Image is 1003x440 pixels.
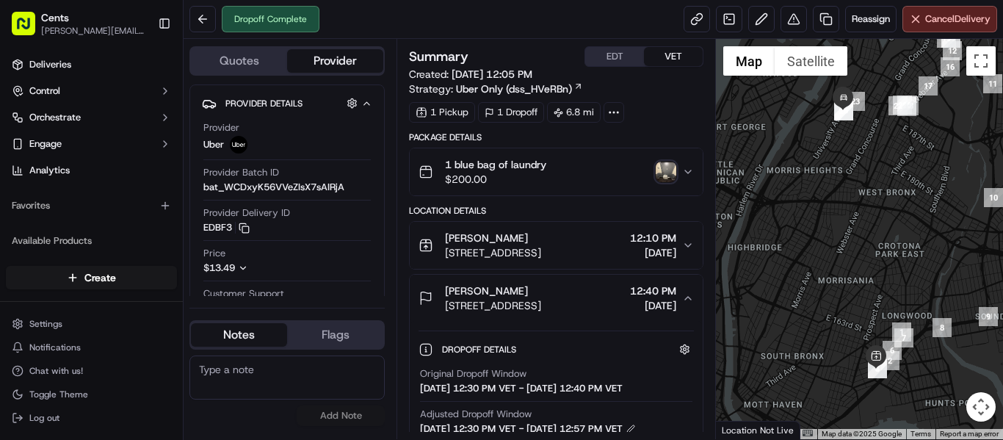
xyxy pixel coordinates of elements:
span: Uber Only (dss_HVeRBn) [456,82,572,96]
span: [DATE] [630,298,676,313]
span: [STREET_ADDRESS] [445,298,541,313]
span: Provider Delivery ID [203,206,290,220]
span: Adjusted Dropoff Window [420,408,532,421]
span: • [122,267,127,279]
span: [DATE] [130,267,160,279]
div: 8 [933,318,952,337]
button: Control [6,79,177,103]
span: Provider [203,121,239,134]
span: bat_WCDxyK56VVeZIsX7sAIRjA [203,181,344,194]
img: photo_proof_of_pickup image [656,162,676,182]
button: Toggle fullscreen view [966,46,996,76]
div: 19 [897,97,916,116]
button: Start new chat [250,145,267,162]
span: Notifications [29,342,81,353]
button: [PERSON_NAME][EMAIL_ADDRESS][PERSON_NAME][DOMAIN_NAME] [41,25,146,37]
div: 7 [894,328,913,347]
a: Report a map error [940,430,999,438]
span: Created: [409,67,532,82]
div: Available Products [6,229,177,253]
span: [PERSON_NAME] [46,267,119,279]
h3: Summary [409,50,468,63]
div: Location Not Live [716,421,800,439]
div: 28 [834,101,853,120]
img: Nash [15,15,44,44]
a: Analytics [6,159,177,182]
span: Settings [29,318,62,330]
button: EDBF3 [203,221,250,234]
span: [PERSON_NAME] [46,228,119,239]
div: 6.8 mi [547,102,601,123]
a: Terms (opens in new tab) [910,430,931,438]
button: EDT [585,47,644,66]
button: See all [228,188,267,206]
button: Provider Details [202,91,372,115]
span: [DATE] 12:05 PM [452,68,532,81]
div: 22 [888,96,908,115]
span: Engage [29,137,62,151]
div: 1 [892,322,911,342]
span: Provider Details [225,98,303,109]
div: 1 Dropoff [478,102,544,123]
img: Google [720,420,768,439]
div: 27 [834,101,853,120]
button: Log out [6,408,177,428]
div: [DATE] 12:30 PM VET - [DATE] 12:57 PM VET [420,422,636,436]
div: Start new chat [66,140,241,155]
div: 23 [846,92,865,111]
a: Open this area in Google Maps (opens a new window) [720,420,768,439]
button: 1 blue bag of laundry$200.00photo_proof_of_pickup image [410,148,703,195]
div: Strategy: [409,82,583,96]
a: Powered byPylon [104,331,178,342]
div: Location Details [409,205,703,217]
img: Masood Aslam [15,214,38,237]
button: Map camera controls [966,392,996,422]
div: 10 [984,188,1003,207]
div: 12 [943,41,962,60]
span: Cancel Delivery [925,12,991,26]
button: Chat with us! [6,361,177,381]
button: VET [644,47,703,66]
div: 20 [897,95,916,115]
img: 1736555255976-a54dd68f-1ca7-489b-9aae-adbdc363a1c4 [15,140,41,167]
button: Quotes [191,49,287,73]
div: 18 [899,96,919,115]
button: Settings [6,314,177,334]
span: Dropoff Details [442,344,519,356]
button: $13.49 [203,262,333,275]
button: Cents[PERSON_NAME][EMAIL_ADDRESS][PERSON_NAME][DOMAIN_NAME] [6,6,152,41]
span: [PERSON_NAME] [445,284,528,298]
button: Notes [191,323,287,347]
button: CancelDelivery [902,6,997,32]
img: 8571987876998_91fb9ceb93ad5c398215_72.jpg [31,140,57,167]
span: Create [84,270,116,285]
a: 📗Knowledge Base [9,322,118,349]
button: Show street map [723,46,775,76]
button: Show satellite imagery [775,46,847,76]
button: [PERSON_NAME][STREET_ADDRESS]12:10 PM[DATE] [410,222,703,269]
div: 6 [883,341,902,360]
button: Create [6,266,177,289]
img: 1736555255976-a54dd68f-1ca7-489b-9aae-adbdc363a1c4 [29,268,41,280]
p: Welcome 👋 [15,59,267,82]
img: Asif Zaman Khan [15,253,38,277]
span: $13.49 [203,262,235,274]
a: Uber Only (dss_HVeRBn) [456,82,583,96]
a: 💻API Documentation [118,322,242,349]
div: Past conversations [15,191,98,203]
span: $200.00 [445,172,546,187]
span: 1 blue bag of laundry [445,157,546,172]
span: Map data ©2025 Google [822,430,902,438]
span: Chat with us! [29,365,83,377]
span: 12:10 PM [630,231,676,245]
span: Control [29,84,60,98]
div: We're available if you need us! [66,155,202,167]
span: Orchestrate [29,111,81,124]
a: Deliveries [6,53,177,76]
div: 9 [979,307,998,326]
button: Cents [41,10,69,25]
span: Price [203,247,225,260]
button: [PERSON_NAME][STREET_ADDRESS]12:40 PM[DATE] [410,275,703,322]
span: Provider Batch ID [203,166,279,179]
